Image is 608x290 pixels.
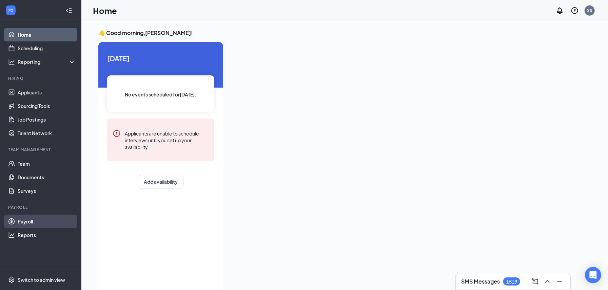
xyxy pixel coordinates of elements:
[18,184,76,198] a: Surveys
[107,53,214,64] span: [DATE]
[18,41,76,55] a: Scheduling
[138,175,183,188] button: Add availability
[542,276,553,287] button: ChevronUp
[530,276,541,287] button: ComposeMessage
[18,228,76,242] a: Reports
[8,147,74,152] div: Team Management
[18,99,76,113] a: Sourcing Tools
[587,7,592,13] div: SS
[556,6,564,15] svg: Notifications
[18,170,76,184] a: Documents
[571,6,579,15] svg: QuestionInfo
[18,86,76,99] a: Applicants
[18,28,76,41] a: Home
[113,129,121,138] svg: Error
[98,29,591,37] h3: 👋 Good morning, [PERSON_NAME] !
[8,75,74,81] div: Hiring
[18,276,65,283] div: Switch to admin view
[585,267,601,283] div: Open Intercom Messenger
[554,276,565,287] button: Minimize
[8,204,74,210] div: Payroll
[543,277,551,286] svg: ChevronUp
[555,277,564,286] svg: Minimize
[125,129,209,150] div: Applicants are unable to schedule interviews until you set up your availability.
[18,215,76,228] a: Payroll
[531,277,539,286] svg: ComposeMessage
[18,126,76,140] a: Talent Network
[125,91,197,98] span: No events scheduled for [DATE] .
[18,113,76,126] a: Job Postings
[461,278,500,285] h3: SMS Messages
[18,157,76,170] a: Team
[8,58,15,65] svg: Analysis
[93,5,117,16] h1: Home
[65,7,72,14] svg: Collapse
[506,279,517,285] div: 1519
[18,58,76,65] div: Reporting
[8,276,15,283] svg: Settings
[7,7,14,14] svg: WorkstreamLogo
